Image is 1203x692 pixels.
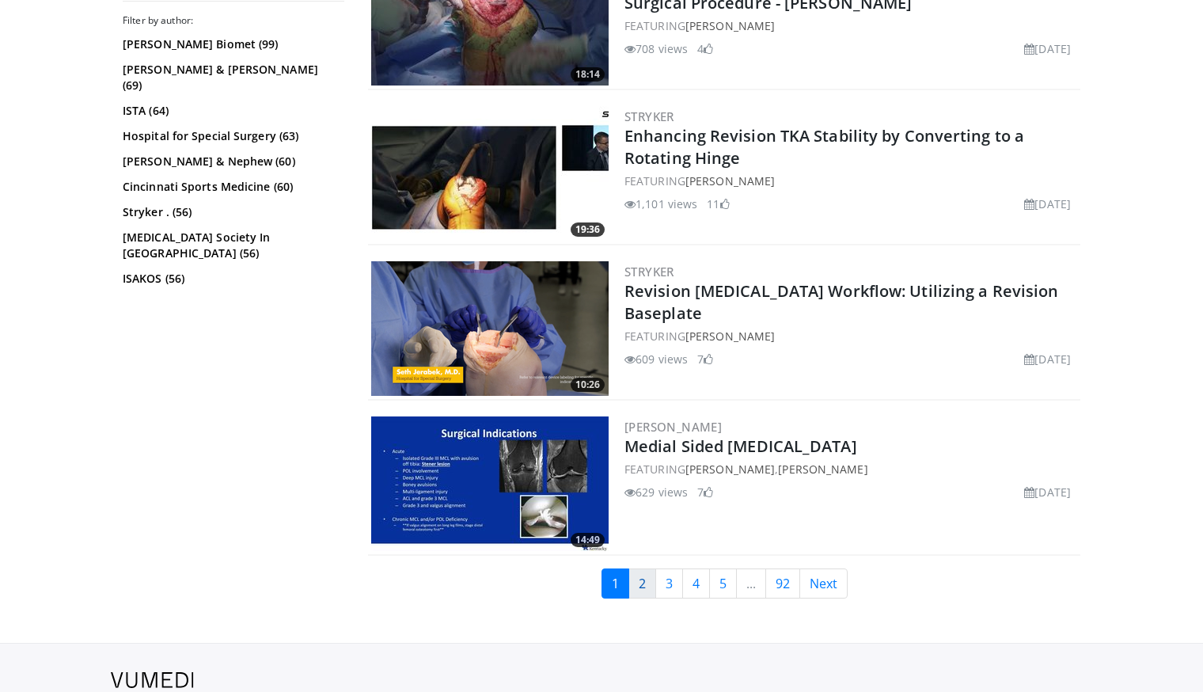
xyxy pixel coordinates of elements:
a: Stryker [624,108,674,124]
li: [DATE] [1024,484,1071,500]
a: 92 [765,568,800,599]
a: [PERSON_NAME] Biomet (99) [123,36,340,52]
h3: Filter by author: [123,14,344,27]
a: Enhancing Revision TKA Stability by Converting to a Rotating Hinge [624,125,1024,169]
img: VuMedi Logo [111,672,194,688]
div: FEATURING [624,328,1077,344]
span: 18:14 [571,67,605,82]
a: 19:36 [371,106,609,241]
a: 5 [709,568,737,599]
div: FEATURING [624,17,1077,34]
div: FEATURING [624,173,1077,189]
a: [PERSON_NAME] [685,329,775,344]
li: 7 [697,484,713,500]
nav: Search results pages [368,568,1080,599]
a: 4 [682,568,710,599]
span: 10:26 [571,378,605,392]
a: Hospital for Special Surgery (63) [123,128,340,144]
li: 7 [697,351,713,367]
a: ISAKOS (56) [123,271,340,287]
a: Revision [MEDICAL_DATA] Workflow: Utilizing a Revision Baseplate [624,280,1058,324]
a: 3 [655,568,683,599]
li: [DATE] [1024,351,1071,367]
a: [PERSON_NAME] [685,173,775,188]
a: 2 [628,568,656,599]
li: 629 views [624,484,688,500]
a: 10:26 [371,261,609,396]
a: 14:49 [371,416,609,551]
span: 19:36 [571,222,605,237]
img: ed1baf99-82f9-4fc0-888a-9512c9d6649f.300x170_q85_crop-smart_upscale.jpg [371,106,609,241]
li: [DATE] [1024,40,1071,57]
a: [PERSON_NAME] [685,18,775,33]
a: Medial Sided [MEDICAL_DATA] [624,435,857,457]
a: Next [799,568,848,599]
a: ISTA (64) [123,103,340,119]
a: Cincinnati Sports Medicine (60) [123,179,340,195]
a: Stryker . (56) [123,204,340,220]
a: [MEDICAL_DATA] Society In [GEOGRAPHIC_DATA] (56) [123,230,340,261]
span: 14:49 [571,533,605,547]
li: 609 views [624,351,688,367]
a: [PERSON_NAME] & [PERSON_NAME] (69) [123,62,340,93]
a: [PERSON_NAME] [685,462,775,477]
li: 708 views [624,40,688,57]
a: 1 [601,568,629,599]
li: [DATE] [1024,196,1071,212]
a: [PERSON_NAME] [778,462,867,477]
a: [PERSON_NAME] & Nephew (60) [123,154,340,169]
a: [PERSON_NAME] [624,419,722,435]
li: 11 [707,196,729,212]
li: 4 [697,40,713,57]
div: FEATURING , [624,461,1077,477]
img: 1093b870-8a95-4b77-8e14-87309390d0f5.300x170_q85_crop-smart_upscale.jpg [371,416,609,551]
li: 1,101 views [624,196,697,212]
a: Stryker [624,264,674,279]
img: f0308e9a-ff50-4b64-b2cd-b97fc4ddd6a9.png.300x170_q85_crop-smart_upscale.png [371,261,609,396]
